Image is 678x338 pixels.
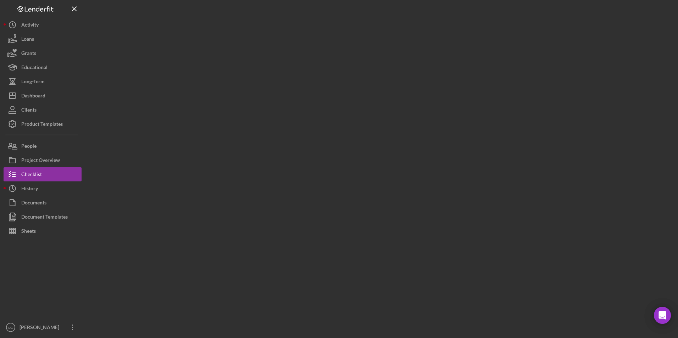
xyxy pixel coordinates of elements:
button: People [4,139,82,153]
div: Long-Term [21,74,45,90]
button: Sheets [4,224,82,238]
div: [PERSON_NAME] [18,320,64,336]
div: Project Overview [21,153,60,169]
button: Product Templates [4,117,82,131]
button: Activity [4,18,82,32]
button: Project Overview [4,153,82,167]
button: History [4,181,82,196]
div: Clients [21,103,37,119]
button: Clients [4,103,82,117]
div: Product Templates [21,117,63,133]
div: Educational [21,60,48,76]
button: Dashboard [4,89,82,103]
button: Educational [4,60,82,74]
button: LG[PERSON_NAME] [4,320,82,334]
button: Loans [4,32,82,46]
button: Long-Term [4,74,82,89]
div: History [21,181,38,197]
button: Checklist [4,167,82,181]
div: Open Intercom Messenger [654,307,671,324]
div: Documents [21,196,46,212]
button: Documents [4,196,82,210]
div: Checklist [21,167,42,183]
text: LG [9,326,13,329]
div: Sheets [21,224,36,240]
button: Document Templates [4,210,82,224]
div: Grants [21,46,36,62]
button: Grants [4,46,82,60]
div: Activity [21,18,39,34]
div: Loans [21,32,34,48]
div: Dashboard [21,89,45,105]
div: People [21,139,37,155]
div: Document Templates [21,210,68,226]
